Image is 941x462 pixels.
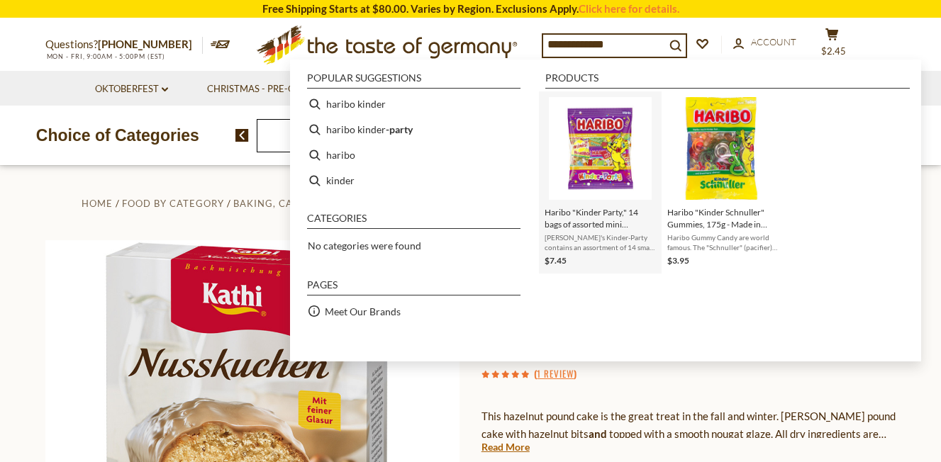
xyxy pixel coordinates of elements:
a: Oktoberfest [95,81,168,97]
a: [PHONE_NUMBER] [98,38,192,50]
a: Home [82,198,113,209]
a: 1 Review [537,366,574,382]
a: Haribo Kinder-Party mini gummiesHaribo "Kinder Party," 14 bags of assorted mini gummies, 250 gram... [545,97,656,268]
b: -party [386,121,413,137]
span: Haribo "Kinder Party," 14 bags of assorted mini gummies, 250 grams - Made in [GEOGRAPHIC_DATA] [545,206,656,230]
li: Haribo "Kinder Party," 14 bags of assorted mini gummies, 250 grams - Made in Germany [539,91,662,274]
a: Account [733,35,796,50]
span: Account [751,36,796,47]
p: This hazelnut pound cake is the great treat in the fall and winter. [PERSON_NAME] pound cake with... [481,407,896,443]
li: haribo kinder [301,91,526,117]
span: No categories were found [308,240,421,252]
li: haribo [301,142,526,168]
a: Christmas - PRE-ORDER [207,81,328,97]
a: Click here for details. [579,2,679,15]
span: Haribo Gummy Candy are world famous. The "Schnuller" (pacifier) shapes are beloved by kids of all... [667,232,779,252]
strong: and [589,427,607,440]
span: Haribo "Kinder Schnuller" Gummies, 175g - Made in [GEOGRAPHIC_DATA] [667,206,779,230]
li: kinder [301,168,526,193]
li: Popular suggestions [307,73,520,89]
a: Haribo "Kinder Schnuller" Gummies, 175g - Made in [GEOGRAPHIC_DATA]Haribo Gummy Candy are world f... [667,97,779,268]
p: Questions? [45,35,203,54]
img: previous arrow [235,129,249,142]
a: Food By Category [122,198,224,209]
li: haribo kinder-party [301,117,526,142]
span: $7.45 [545,255,567,266]
img: Haribo Kinder-Party mini gummies [549,97,652,200]
span: $3.95 [667,255,689,266]
li: Pages [307,280,520,295]
li: Haribo "Kinder Schnuller" Gummies, 175g - Made in Germany [662,91,784,274]
li: Categories [307,213,520,229]
a: Meet Our Brands [325,303,401,320]
span: MON - FRI, 9:00AM - 5:00PM (EST) [45,52,166,60]
a: Read More [481,440,530,454]
span: ( ) [534,366,577,381]
div: Instant Search Results [290,60,921,361]
li: Products [545,73,910,89]
li: Meet Our Brands [301,298,526,324]
span: $2.45 [821,45,846,57]
span: [PERSON_NAME]'s Kinder-Party contains an assortment of 14 small bags of your favorite mini-gummie... [545,232,656,252]
button: $2.45 [811,28,854,63]
a: Baking, Cakes, Desserts [233,198,368,209]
